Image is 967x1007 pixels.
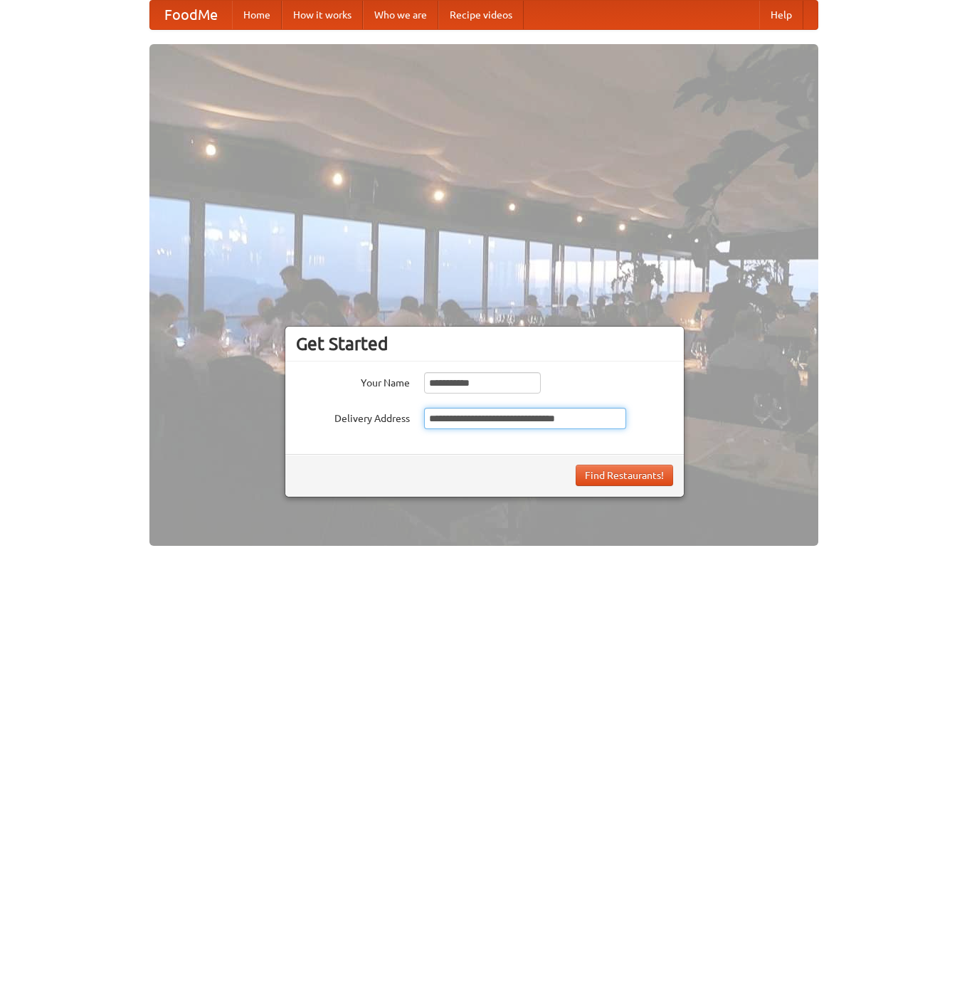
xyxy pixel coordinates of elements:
a: Home [232,1,282,29]
label: Delivery Address [296,408,410,426]
a: Who we are [363,1,438,29]
a: FoodMe [150,1,232,29]
label: Your Name [296,372,410,390]
h3: Get Started [296,333,673,354]
button: Find Restaurants! [576,465,673,486]
a: Help [759,1,803,29]
a: How it works [282,1,363,29]
a: Recipe videos [438,1,524,29]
